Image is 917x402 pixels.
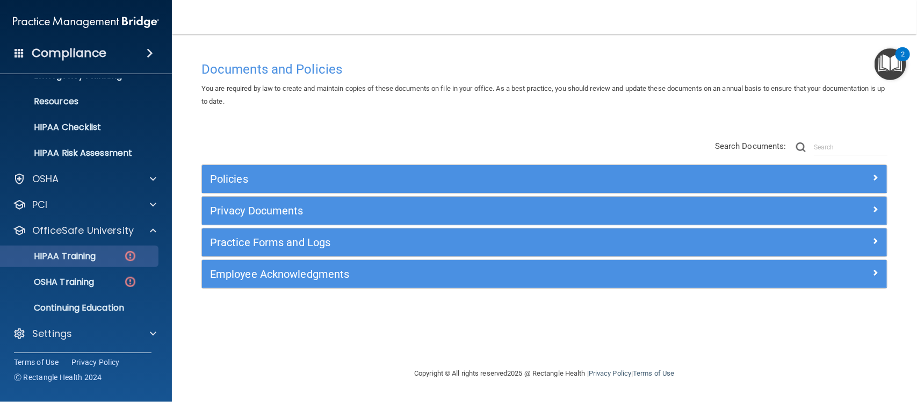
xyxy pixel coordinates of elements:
a: OSHA [13,173,156,185]
p: Settings [32,327,72,340]
h5: Practice Forms and Logs [210,236,707,248]
p: OSHA Training [7,277,94,288]
a: Practice Forms and Logs [210,234,879,251]
p: Continuing Education [7,303,154,313]
h4: Documents and Policies [201,62,887,76]
p: Resources [7,96,154,107]
span: Search Documents: [715,141,786,151]
input: Search [814,139,887,155]
span: Ⓒ Rectangle Health 2024 [14,372,102,383]
button: Open Resource Center, 2 new notifications [875,48,906,80]
p: HIPAA Checklist [7,122,154,133]
p: OfficeSafe University [32,224,134,237]
h5: Employee Acknowledgments [210,268,707,280]
a: PCI [13,198,156,211]
div: 2 [901,54,905,68]
p: HIPAA Training [7,251,96,262]
p: PCI [32,198,47,211]
a: Terms of Use [14,357,59,368]
img: PMB logo [13,11,159,33]
h5: Privacy Documents [210,205,707,217]
a: OfficeSafe University [13,224,156,237]
p: Emergency Planning [7,70,154,81]
img: danger-circle.6113f641.png [124,249,137,263]
h4: Compliance [32,46,106,61]
a: Terms of Use [633,369,674,377]
a: Policies [210,170,879,188]
a: Privacy Documents [210,202,879,219]
a: Settings [13,327,156,340]
p: OSHA [32,173,59,185]
div: Copyright © All rights reserved 2025 @ Rectangle Health | | [349,356,741,391]
img: ic-search.3b580494.png [796,142,806,152]
iframe: Drift Widget Chat Controller [732,327,904,369]
span: You are required by law to create and maintain copies of these documents on file in your office. ... [201,84,885,105]
a: Privacy Policy [589,369,631,377]
h5: Policies [210,173,707,185]
img: danger-circle.6113f641.png [124,275,137,289]
a: Privacy Policy [71,357,120,368]
a: Employee Acknowledgments [210,265,879,283]
p: HIPAA Risk Assessment [7,148,154,159]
